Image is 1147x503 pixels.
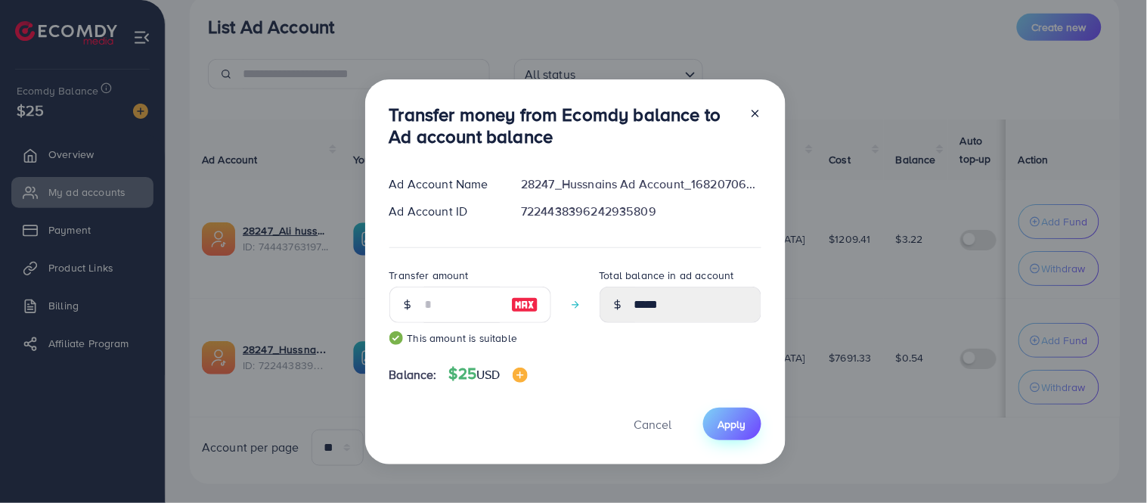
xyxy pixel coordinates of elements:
span: USD [476,366,500,383]
h3: Transfer money from Ecomdy balance to Ad account balance [389,104,737,147]
img: image [513,368,528,383]
label: Transfer amount [389,268,469,283]
span: Cancel [634,416,672,433]
div: Ad Account ID [377,203,510,220]
button: Cancel [615,408,691,440]
h4: $25 [449,365,528,383]
iframe: Chat [1083,435,1136,492]
div: 7224438396242935809 [509,203,773,220]
div: Ad Account Name [377,175,510,193]
button: Apply [703,408,761,440]
img: image [511,296,538,314]
span: Apply [718,417,746,432]
small: This amount is suitable [389,331,551,346]
span: Balance: [389,366,437,383]
img: guide [389,331,403,345]
label: Total balance in ad account [600,268,734,283]
div: 28247_Hussnains Ad Account_1682070647889 [509,175,773,193]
